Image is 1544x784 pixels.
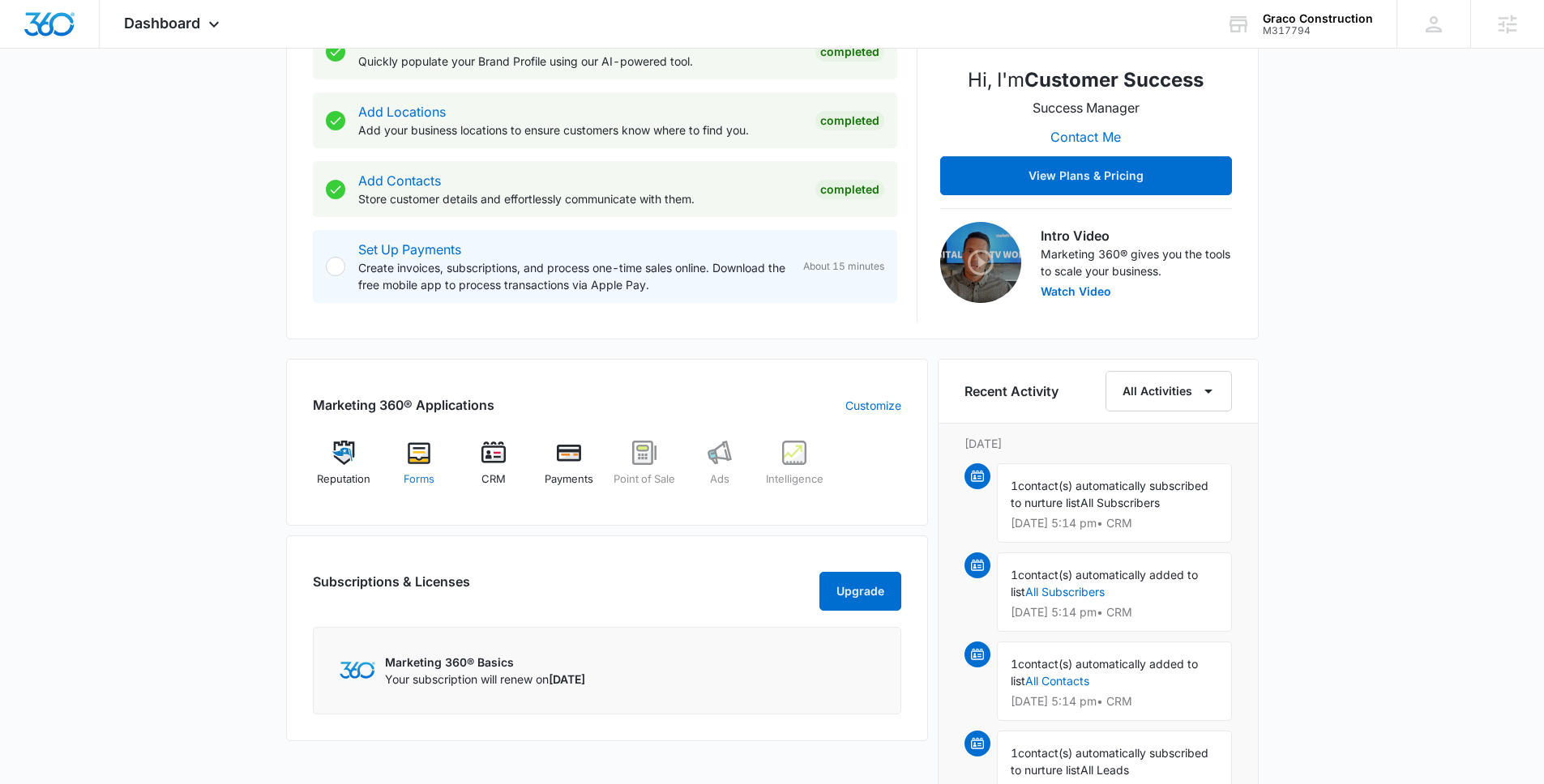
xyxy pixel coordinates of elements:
span: [DATE] [549,672,585,686]
div: account name [1263,12,1373,25]
div: account id [1263,25,1373,36]
a: Ads [688,441,751,499]
div: Completed [815,42,884,62]
span: contact(s) automatically subscribed to nurture list [1011,479,1208,509]
p: Your subscription will renew on [385,671,585,688]
span: contact(s) automatically added to list [1011,568,1198,599]
a: Reputation [313,441,375,499]
h2: Marketing 360® Applications [313,395,494,415]
a: Add Locations [358,104,446,120]
p: [DATE] 5:14 pm • CRM [1011,607,1218,618]
a: All Subscribers [1025,585,1105,599]
span: contact(s) automatically subscribed to nurture list [1011,746,1208,777]
h2: Subscriptions & Licenses [313,572,470,604]
h3: Intro Video [1041,226,1232,245]
a: Intelligence [763,441,826,499]
p: Quickly populate your Brand Profile using our AI-powered tool. [358,53,802,70]
span: Reputation [317,471,370,488]
div: Completed [815,180,884,199]
span: CRM [481,471,506,488]
a: Forms [387,441,450,499]
p: Success Manager [1033,98,1140,117]
button: Contact Me [1034,117,1137,156]
p: Hi, I'm [968,66,1204,95]
span: 1 [1011,746,1018,760]
span: Payments [545,471,593,488]
p: [DATE] [964,435,1232,452]
h6: Recent Activity [964,381,1059,401]
button: Watch Video [1041,286,1111,297]
button: View Plans & Pricing [940,156,1232,195]
p: Store customer details and effortlessly communicate with them. [358,190,802,207]
div: Completed [815,111,884,130]
span: 1 [1011,568,1018,582]
span: Forms [404,471,434,488]
span: All Leads [1080,763,1129,777]
img: Marketing 360 Logo [340,662,375,679]
span: Point of Sale [614,471,675,488]
a: Payments [538,441,601,499]
p: [DATE] 5:14 pm • CRM [1011,696,1218,707]
img: Intro Video [940,222,1021,303]
button: All Activities [1106,371,1232,411]
span: About 15 minutes [803,259,884,274]
button: Upgrade [819,572,901,611]
span: Ads [710,471,729,488]
span: Intelligence [766,471,823,488]
a: Add Contacts [358,173,441,189]
p: Create invoices, subscriptions, and process one-time sales online. Download the free mobile app t... [358,259,790,293]
span: contact(s) automatically added to list [1011,657,1198,688]
span: All Subscribers [1080,496,1160,509]
p: Marketing 360® Basics [385,654,585,671]
strong: Customer Success [1024,68,1204,92]
span: 1 [1011,479,1018,492]
span: 1 [1011,657,1018,671]
a: Customize [845,397,901,414]
a: Set Up Payments [358,241,461,258]
a: All Contacts [1025,674,1089,688]
p: Add your business locations to ensure customers know where to find you. [358,121,802,138]
span: Dashboard [124,15,200,32]
a: Point of Sale [614,441,676,499]
p: [DATE] 5:14 pm • CRM [1011,518,1218,529]
a: CRM [463,441,525,499]
p: Marketing 360® gives you the tools to scale your business. [1041,245,1232,279]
